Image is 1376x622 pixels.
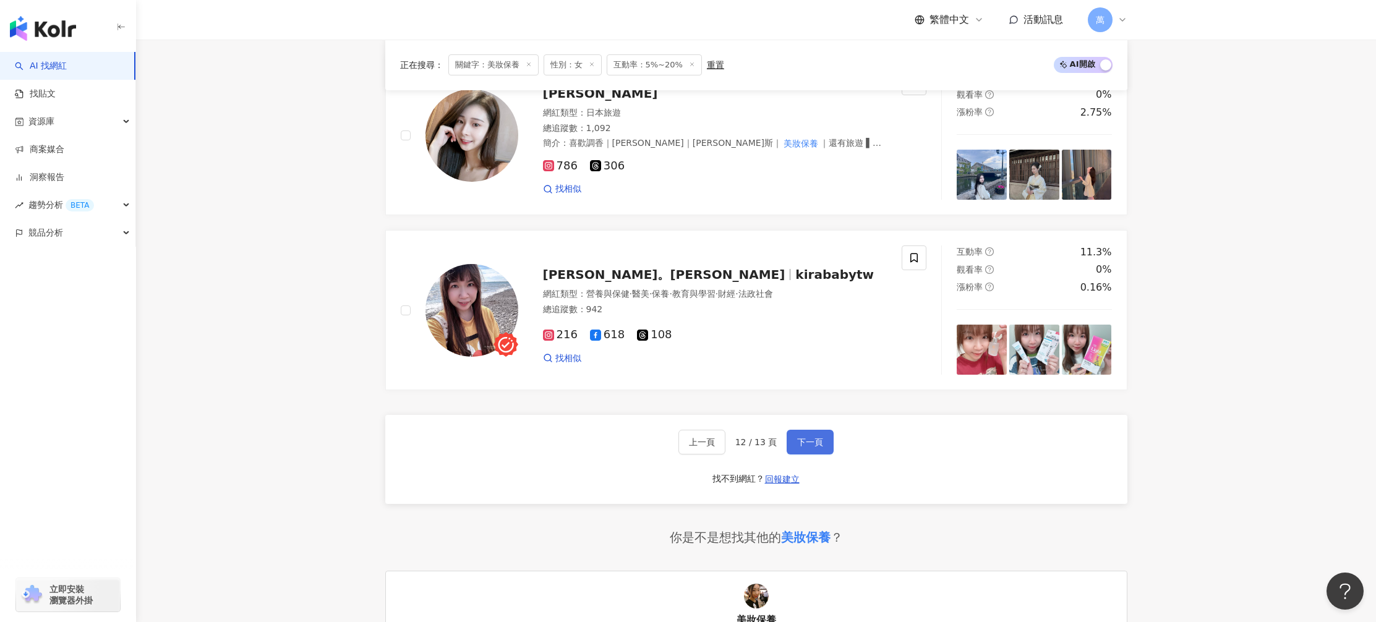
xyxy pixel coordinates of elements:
span: 108 [637,328,672,341]
span: 互動率 [957,247,983,257]
div: 美妝保養 [781,529,831,546]
div: 0% [1096,88,1111,101]
a: searchAI 找網紅 [15,60,67,72]
a: KOL Avatar[PERSON_NAME]。[PERSON_NAME]kirababytw網紅類型：營養與保健·醫美·保養·教育與學習·財經·法政社會總追蹤數：942216618108找相似... [385,230,1127,390]
span: · [669,289,672,299]
div: 總追蹤數 ： 1,092 [543,122,887,135]
span: kirababytw [795,267,874,282]
span: question-circle [985,108,994,116]
span: · [630,289,632,299]
span: question-circle [985,265,994,274]
span: · [735,289,738,299]
span: 立即安裝 瀏覽器外掛 [49,584,93,606]
a: KOL Avatar[PERSON_NAME]網紅類型：日本旅遊總追蹤數：1,092簡介：喜歡調香｜[PERSON_NAME]｜[PERSON_NAME]斯｜美妝保養｜還有旅遊 ▌ ᴜᴋᴘᴀ認證... [385,55,1127,215]
img: post-image [1062,150,1112,200]
span: 觀看率 [957,90,983,100]
div: 重置 [707,60,724,70]
span: 教育與學習 [672,289,716,299]
span: 786 [543,160,578,173]
div: 你是不是想找其他的 ？ [670,529,843,546]
img: post-image [1062,325,1112,375]
a: 洞察報告 [15,171,64,184]
span: 性別：女 [544,54,602,75]
img: KOL Avatar [425,89,518,182]
div: 11.3% [1080,245,1112,259]
a: 找相似 [543,183,581,195]
span: 醫美 [632,289,649,299]
span: 互動率：5%~20% [607,54,702,75]
span: question-circle [985,90,994,99]
div: 2.75% [1080,106,1112,119]
img: post-image [957,325,1007,375]
span: 12 / 13 頁 [735,437,777,447]
img: KOL Avatar [744,584,769,608]
span: [PERSON_NAME]。[PERSON_NAME] [543,267,785,282]
mark: 美妝保養 [782,137,820,150]
img: post-image [957,150,1007,200]
span: 競品分析 [28,219,63,247]
span: 營養與保健 [586,289,630,299]
a: 找貼文 [15,88,56,100]
div: 總追蹤數 ： 942 [543,304,887,316]
button: 回報建立 [764,469,800,489]
span: 找相似 [555,183,581,195]
div: 網紅類型 ： [543,107,887,119]
img: post-image [1009,325,1059,375]
span: 萬 [1096,13,1105,27]
img: post-image [1009,150,1059,200]
span: 上一頁 [689,437,715,447]
span: 資源庫 [28,108,54,135]
span: 漲粉率 [957,107,983,117]
span: 法政社會 [738,289,773,299]
span: · [649,289,652,299]
span: 正在搜尋 ： [400,60,443,70]
span: 306 [590,160,625,173]
span: 喜歡調香｜[PERSON_NAME]｜[PERSON_NAME]斯｜ [569,138,782,148]
span: 216 [543,328,578,341]
span: 漲粉率 [957,282,983,292]
span: · [716,289,718,299]
button: 上一頁 [678,430,725,454]
span: question-circle [985,283,994,291]
span: 關鍵字：美妝保養 [448,54,539,75]
div: 0% [1096,263,1111,276]
button: 下一頁 [787,430,834,454]
iframe: Help Scout Beacon - Open [1327,573,1364,610]
span: 保養 [652,289,669,299]
span: 財經 [718,289,735,299]
a: chrome extension立即安裝 瀏覽器外掛 [16,578,120,611]
span: rise [15,201,24,210]
span: 回報建立 [765,474,800,484]
span: 趨勢分析 [28,191,94,219]
span: 618 [590,328,625,341]
span: 繁體中文 [929,13,969,27]
span: 活動訊息 [1023,14,1063,25]
a: 商案媒合 [15,143,64,156]
span: 觀看率 [957,265,983,275]
div: 0.16% [1080,281,1112,294]
a: 找相似 [543,352,581,365]
div: 網紅類型 ： [543,288,887,300]
div: BETA [66,199,94,211]
span: 找相似 [555,352,581,365]
span: question-circle [985,247,994,256]
span: [PERSON_NAME] [543,86,658,101]
span: 日本旅遊 [586,108,621,117]
img: chrome extension [20,585,44,605]
img: KOL Avatar [425,264,518,357]
img: logo [10,16,76,41]
span: 下一頁 [797,437,823,447]
div: 找不到網紅？ [712,473,764,485]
